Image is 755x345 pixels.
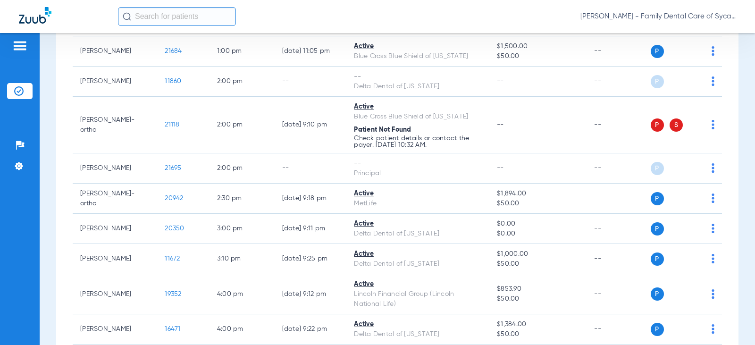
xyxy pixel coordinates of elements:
span: 21695 [165,165,181,171]
span: $1,894.00 [497,189,579,199]
td: [PERSON_NAME] [73,153,157,184]
div: Delta Dental of [US_STATE] [354,229,482,239]
img: Zuub Logo [19,7,51,24]
td: [DATE] 9:18 PM [275,184,347,214]
span: P [651,192,664,205]
div: Principal [354,168,482,178]
td: -- [587,274,650,314]
td: [PERSON_NAME]-ortho [73,97,157,153]
span: 21684 [165,48,182,54]
img: group-dot-blue.svg [712,289,714,299]
td: -- [587,67,650,97]
span: $1,500.00 [497,42,579,51]
td: 2:30 PM [210,184,275,214]
img: group-dot-blue.svg [712,76,714,86]
span: $50.00 [497,199,579,209]
span: S [670,118,683,132]
span: P [651,118,664,132]
td: [DATE] 9:12 PM [275,274,347,314]
span: P [651,75,664,88]
td: 4:00 PM [210,314,275,345]
td: [DATE] 9:11 PM [275,214,347,244]
td: [PERSON_NAME] [73,36,157,67]
span: $0.00 [497,229,579,239]
img: group-dot-blue.svg [712,120,714,129]
div: Active [354,279,482,289]
img: group-dot-blue.svg [712,324,714,334]
div: MetLife [354,199,482,209]
td: -- [587,153,650,184]
td: -- [587,244,650,274]
div: -- [354,72,482,82]
p: Check patient details or contact the payer. [DATE] 10:32 AM. [354,135,482,148]
span: P [651,252,664,266]
span: $0.00 [497,219,579,229]
img: group-dot-blue.svg [712,163,714,173]
td: 2:00 PM [210,67,275,97]
td: -- [587,36,650,67]
span: P [651,287,664,301]
td: -- [587,97,650,153]
div: Active [354,189,482,199]
td: [PERSON_NAME] [73,274,157,314]
span: Patient Not Found [354,126,411,133]
td: [PERSON_NAME] [73,67,157,97]
span: 11672 [165,255,180,262]
td: [PERSON_NAME]-ortho [73,184,157,214]
td: [DATE] 9:10 PM [275,97,347,153]
img: group-dot-blue.svg [712,254,714,263]
span: -- [497,78,504,84]
span: $1,000.00 [497,249,579,259]
div: Active [354,249,482,259]
span: $50.00 [497,294,579,304]
td: [DATE] 9:22 PM [275,314,347,345]
span: $50.00 [497,329,579,339]
div: Active [354,102,482,112]
td: -- [587,314,650,345]
span: -- [497,121,504,128]
span: -- [497,165,504,171]
span: $50.00 [497,259,579,269]
td: [PERSON_NAME] [73,314,157,345]
td: -- [275,153,347,184]
td: 3:00 PM [210,214,275,244]
input: Search for patients [118,7,236,26]
td: 3:10 PM [210,244,275,274]
div: Lincoln Financial Group (Lincoln National Life) [354,289,482,309]
div: Active [354,320,482,329]
td: -- [587,214,650,244]
div: Delta Dental of [US_STATE] [354,82,482,92]
span: $50.00 [497,51,579,61]
span: $1,384.00 [497,320,579,329]
span: 19352 [165,291,181,297]
div: -- [354,159,482,168]
div: Delta Dental of [US_STATE] [354,329,482,339]
span: P [651,323,664,336]
td: 1:00 PM [210,36,275,67]
td: 2:00 PM [210,153,275,184]
span: P [651,162,664,175]
td: -- [275,67,347,97]
span: P [651,222,664,236]
span: P [651,45,664,58]
td: 4:00 PM [210,274,275,314]
img: group-dot-blue.svg [712,194,714,203]
span: 20942 [165,195,183,202]
div: Delta Dental of [US_STATE] [354,259,482,269]
span: 20350 [165,225,184,232]
span: 11860 [165,78,181,84]
td: 2:00 PM [210,97,275,153]
div: Blue Cross Blue Shield of [US_STATE] [354,51,482,61]
span: [PERSON_NAME] - Family Dental Care of Sycamore [580,12,736,21]
td: [DATE] 11:05 PM [275,36,347,67]
img: group-dot-blue.svg [712,46,714,56]
span: $853.90 [497,284,579,294]
span: 16471 [165,326,180,332]
td: [DATE] 9:25 PM [275,244,347,274]
td: [PERSON_NAME] [73,244,157,274]
div: Active [354,42,482,51]
span: 21118 [165,121,179,128]
img: group-dot-blue.svg [712,224,714,233]
img: Search Icon [123,12,131,21]
td: -- [587,184,650,214]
